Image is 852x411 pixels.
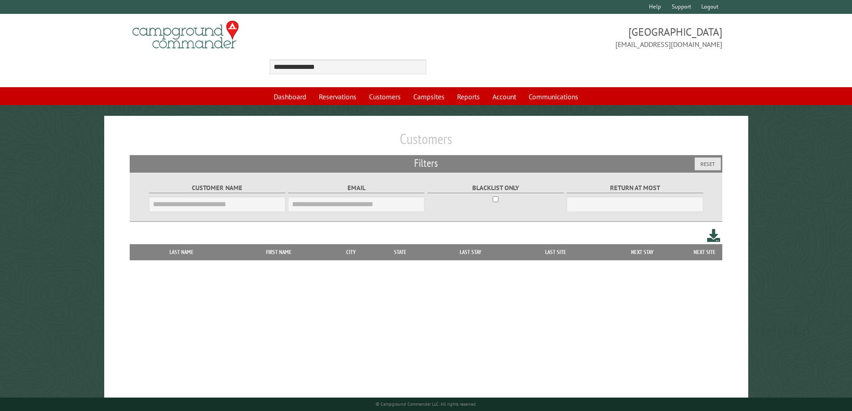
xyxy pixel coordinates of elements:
th: First Name [229,244,329,260]
label: Blacklist only [428,183,564,193]
span: [GEOGRAPHIC_DATA] [EMAIL_ADDRESS][DOMAIN_NAME] [426,25,723,50]
h2: Filters [130,155,723,172]
a: Account [487,88,521,105]
small: © Campground Commander LLC. All rights reserved. [376,401,477,407]
a: Customers [364,88,406,105]
th: Last Stay [428,244,513,260]
th: State [373,244,428,260]
a: Download this customer list (.csv) [707,227,720,244]
label: Return at most [567,183,703,193]
a: Reservations [314,88,362,105]
label: Email [288,183,424,193]
a: Reports [452,88,485,105]
a: Communications [523,88,584,105]
img: Campground Commander [130,17,242,52]
th: Next Site [687,244,722,260]
th: Last Site [513,244,598,260]
button: Reset [695,157,721,170]
th: Next Stay [598,244,687,260]
label: Customer Name [149,183,285,193]
th: Last Name [134,244,229,260]
a: Dashboard [268,88,312,105]
th: City [329,244,373,260]
h1: Customers [130,130,723,155]
a: Campsites [408,88,450,105]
